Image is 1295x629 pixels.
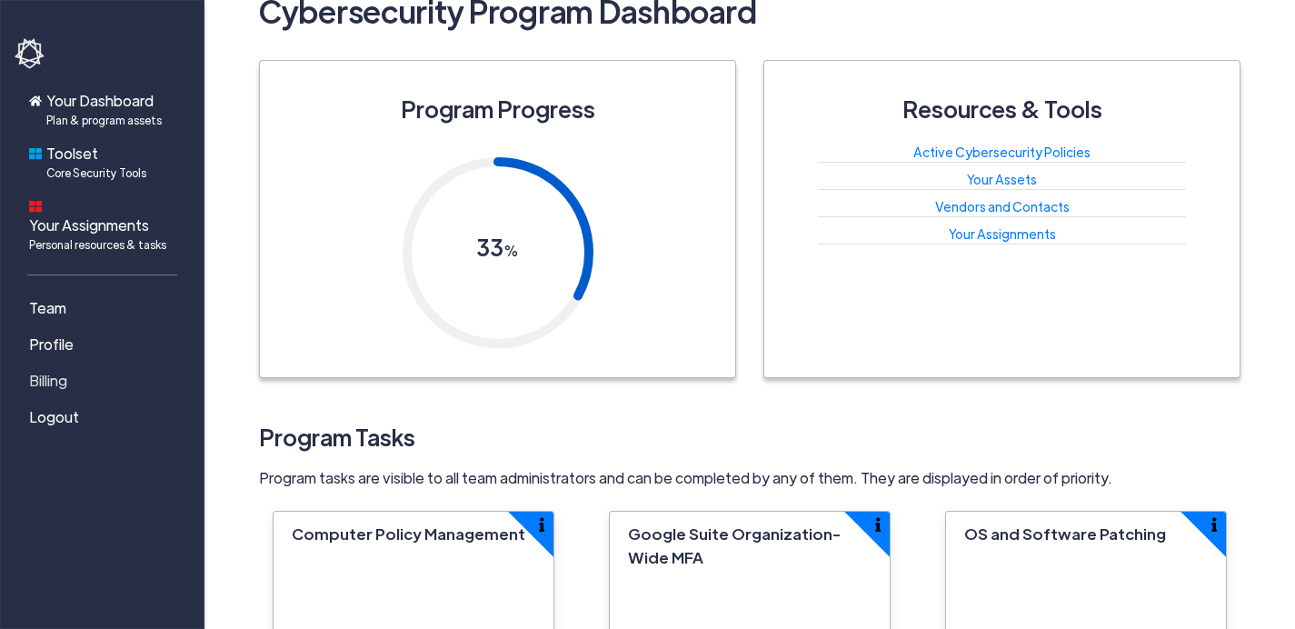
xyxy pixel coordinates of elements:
[1211,517,1217,532] img: info-icon.svg
[875,517,881,532] img: info-icon.svg
[46,112,162,128] span: Plan & program assets
[29,370,67,392] span: Billing
[29,215,166,253] span: Your Assignments
[29,334,74,355] span: Profile
[29,406,79,428] span: Logout
[29,200,42,213] img: dashboard-icon.svg
[29,297,66,319] span: Team
[29,95,42,107] img: home-icon.svg
[259,467,1240,489] p: Program tasks are visible to all team administrators and can be completed by any of them. They ar...
[29,236,166,253] span: Personal resources & tasks
[15,326,196,363] a: Profile
[15,290,196,326] a: Team
[292,524,525,544] span: Computer Policy Management
[476,225,519,274] h3: 33
[503,241,519,260] span: %
[46,165,146,181] span: Core Security Tools
[46,143,146,181] span: Toolset
[902,86,1102,132] h3: Resources & Tools
[15,188,196,260] a: Your AssignmentsPersonal resources & tasks
[964,524,1166,544] span: OS and Software Patching
[15,135,196,188] a: ToolsetCore Security Tools
[29,147,42,160] img: foundations-icon.svg
[15,363,196,399] a: Billing
[259,414,1240,460] h3: Program Tasks
[913,144,1091,160] a: Active Cybersecurity Policies
[401,86,595,132] h3: Program Progress
[15,38,47,69] img: havoc-shield-logo-white.png
[949,225,1056,242] a: Your Assignments
[628,524,841,567] span: Google Suite Organization-Wide MFA
[15,83,196,135] a: Your DashboardPlan & program assets
[935,198,1070,215] a: Vendors and Contacts
[539,517,544,532] img: info-icon.svg
[46,90,162,128] span: Your Dashboard
[967,171,1037,187] a: Your Assets
[15,399,196,435] a: Logout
